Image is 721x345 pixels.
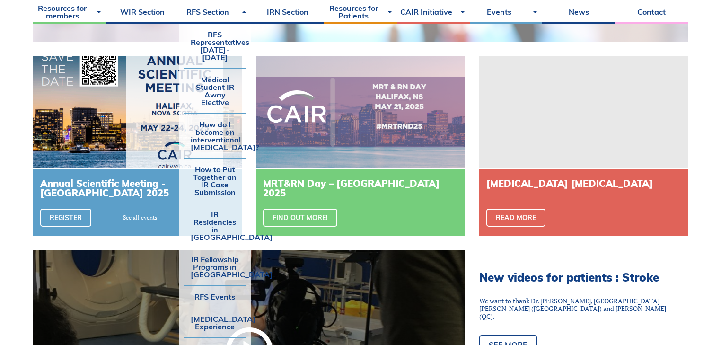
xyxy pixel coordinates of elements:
h3: [MEDICAL_DATA] [MEDICAL_DATA] [486,179,681,188]
a: IR Residencies in [GEOGRAPHIC_DATA] [184,203,247,248]
a: Read more [486,209,545,227]
h3: New videos for patients : Stroke [479,272,674,283]
h3: MRT&RN Day – [GEOGRAPHIC_DATA] 2025 [263,179,457,198]
a: IR Fellowship Programs in [GEOGRAPHIC_DATA] [184,248,247,285]
p: We want to thank Dr. [PERSON_NAME], [GEOGRAPHIC_DATA][PERSON_NAME] ([GEOGRAPHIC_DATA]) and [PERSO... [479,297,674,321]
a: RFS Events [184,286,247,308]
a: Medical Student IR Away Elective [184,69,247,113]
a: How to Put Together an IR Case Submission [184,159,247,203]
h3: Annual Scientific Meeting - [GEOGRAPHIC_DATA] 2025 [40,179,235,198]
a: See all events [123,215,157,221]
a: Find out more! [263,209,337,227]
a: [MEDICAL_DATA] Experience [184,308,247,337]
a: How do I become an interventional [MEDICAL_DATA]? [184,114,247,158]
a: Register [40,209,91,227]
a: RFS Representatives [DATE]-[DATE] [184,24,247,68]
